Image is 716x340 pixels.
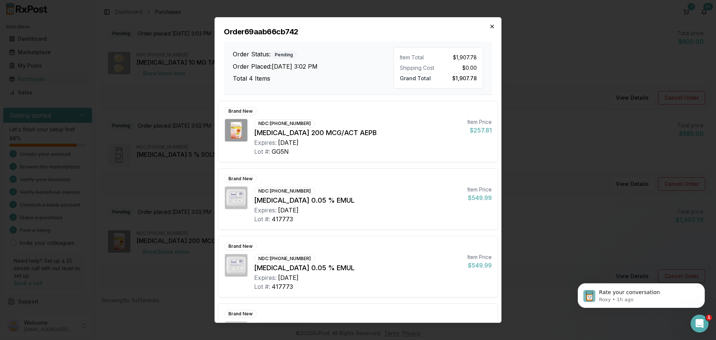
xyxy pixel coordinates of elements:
div: NDC: [PHONE_NUMBER] [254,187,315,195]
div: Manuel says… [6,43,143,134]
div: Lot #: [254,282,270,291]
button: Home [117,3,131,17]
div: Expires: [254,206,277,215]
div: NDC: [PHONE_NUMBER] [254,255,315,263]
div: Brand New [224,310,257,318]
div: Brand New [224,242,257,250]
div: Lot #: [254,147,270,156]
iframe: Intercom live chat [691,315,709,333]
div: Close [131,3,145,16]
h3: Order Status: [233,50,394,59]
h1: Roxy [36,4,51,9]
h3: Order Placed: [DATE] 3:02 PM [233,62,394,71]
div: $549.99 [467,193,492,202]
iframe: Intercom notifications message [567,268,716,320]
div: $1,907.78 [441,54,477,61]
div: $549.99 [467,261,492,270]
span: $1,907.78 [452,73,477,81]
div: [DATE] [278,138,299,147]
div: GG5N [272,147,289,156]
div: [PERSON_NAME] • [DATE] [12,119,71,124]
div: Brand New [224,107,257,115]
div: 417773 [272,215,293,224]
div: $257.81 [467,126,492,135]
button: Send a message… [128,241,140,253]
div: Item Price [467,118,492,126]
div: I have been trying to contact pharmacy that you placed an order for [MEDICAL_DATA] on 08/20. I ha... [12,55,117,113]
div: Brand New [224,175,257,183]
div: Item Price [467,321,492,328]
div: Shipping Cost [400,64,435,72]
img: Profile image for Roxy [21,4,33,16]
span: Grand Total [400,73,431,81]
div: Expires: [254,273,277,282]
p: The team can also help [36,9,93,17]
div: NDC: [PHONE_NUMBER] [254,119,315,128]
h3: Total 4 Items [233,74,394,83]
button: Emoji picker [12,244,18,250]
div: Item Total [400,54,435,61]
img: Arnuity Ellipta 200 MCG/ACT AEPB [225,119,247,141]
div: Lot #: [254,215,270,224]
textarea: Message… [6,229,143,241]
div: [DATE] [278,206,299,215]
div: [DATE] [278,273,299,282]
div: Hello!I have been trying to contact pharmacy that you placed an order for [MEDICAL_DATA] on 08/20... [6,43,123,118]
img: Restasis 0.05 % EMUL [225,254,247,277]
div: Item Price [467,186,492,193]
div: Item Price [467,253,492,261]
div: NDC: [PHONE_NUMBER] [254,322,315,330]
button: Upload attachment [36,244,41,250]
button: Gif picker [24,244,30,250]
div: Expires: [254,138,277,147]
div: $0.00 [441,64,477,72]
button: go back [5,3,19,17]
div: 417773 [272,282,293,291]
div: [MEDICAL_DATA] 0.05 % EMUL [254,195,462,206]
img: Restasis 0.05 % EMUL [225,187,247,209]
span: 1 [706,315,712,321]
div: [MEDICAL_DATA] 0.05 % EMUL [254,263,462,273]
h2: Order 69aab66cb742 [224,26,492,37]
div: Hello! [12,47,117,55]
div: Pending [271,51,297,59]
div: [MEDICAL_DATA] 200 MCG/ACT AEPB [254,128,462,138]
